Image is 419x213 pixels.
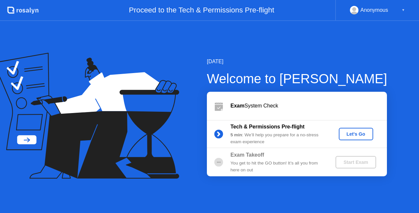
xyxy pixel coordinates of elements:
b: Exam [230,103,245,108]
b: Exam Takeoff [230,152,264,158]
b: Tech & Permissions Pre-flight [230,124,304,129]
div: Welcome to [PERSON_NAME] [207,69,387,88]
div: Anonymous [360,6,388,14]
div: Let's Go [341,131,371,137]
button: Let's Go [339,128,373,140]
div: ▼ [402,6,405,14]
div: You get to hit the GO button! It’s all you from here on out [230,160,325,173]
div: [DATE] [207,58,387,66]
b: 5 min [230,132,242,137]
div: : We’ll help you prepare for a no-stress exam experience [230,132,325,145]
button: Start Exam [336,156,376,168]
div: System Check [230,102,387,110]
div: Start Exam [338,160,373,165]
